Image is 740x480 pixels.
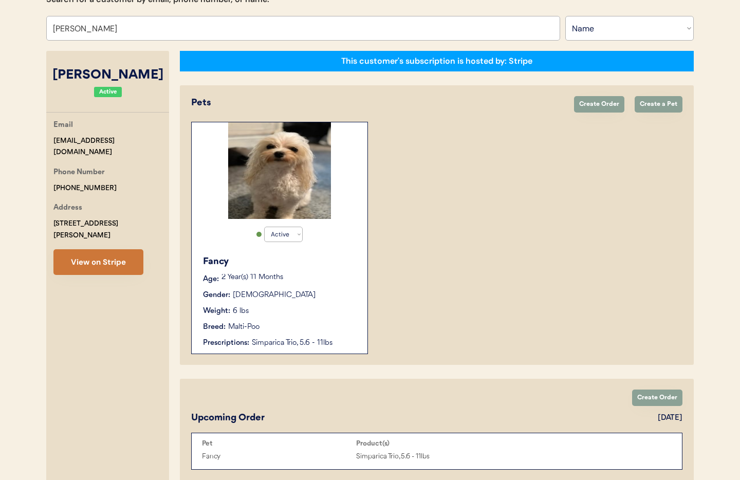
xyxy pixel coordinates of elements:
[632,390,682,406] button: Create Order
[53,135,169,159] div: [EMAIL_ADDRESS][DOMAIN_NAME]
[203,322,226,333] div: Breed:
[252,338,357,348] div: Simparica Trio, 5.6 - 11lbs
[233,306,249,317] div: 6 lbs
[228,122,331,219] img: IMG_0572.jpeg
[202,451,356,463] div: Fancy
[356,451,510,463] div: Simparica Trio, 5.6 - 11lbs
[46,16,560,41] input: Search by name
[53,182,117,194] div: [PHONE_NUMBER]
[53,249,143,275] button: View on Stripe
[574,96,624,113] button: Create Order
[203,290,230,301] div: Gender:
[53,202,82,215] div: Address
[341,56,532,67] div: This customer's subscription is hosted by: Stripe
[233,290,316,301] div: [DEMOGRAPHIC_DATA]
[202,439,356,448] div: Pet
[221,274,357,281] p: 2 Year(s) 11 Months
[191,411,265,425] div: Upcoming Order
[203,306,230,317] div: Weight:
[635,96,682,113] button: Create a Pet
[191,96,564,110] div: Pets
[203,274,219,285] div: Age:
[203,255,357,269] div: Fancy
[203,338,249,348] div: Prescriptions:
[46,66,169,85] div: [PERSON_NAME]
[53,167,105,179] div: Phone Number
[228,322,260,333] div: Malti-Poo
[53,218,169,242] div: [STREET_ADDRESS][PERSON_NAME]
[53,119,73,132] div: Email
[658,413,682,423] div: [DATE]
[356,439,510,448] div: Product(s)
